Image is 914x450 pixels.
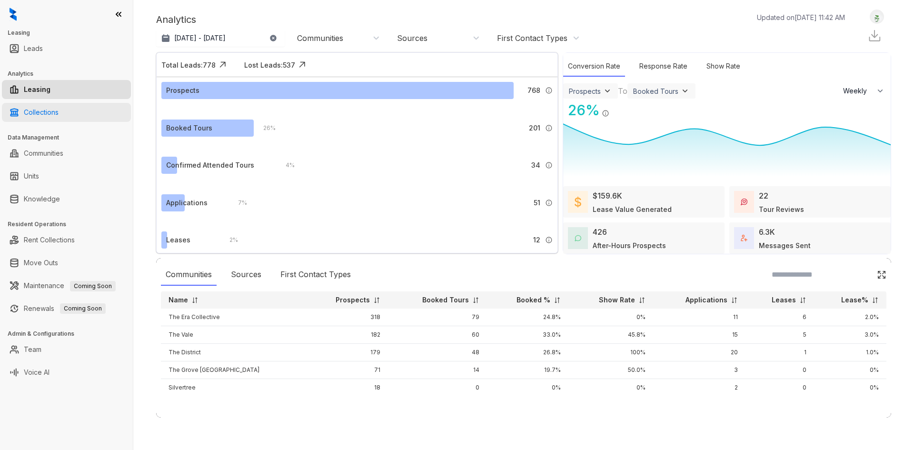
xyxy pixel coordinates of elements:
td: 45.8% [568,326,653,344]
div: Messages Sent [759,240,811,250]
td: 0% [568,379,653,397]
img: TourReviews [741,199,747,205]
td: 48 [388,344,487,361]
div: $159.6K [593,190,622,201]
td: 2 [653,379,745,397]
td: 79 [388,309,487,326]
p: Show Rate [599,295,635,305]
div: 26 % [254,123,276,133]
td: 5 [745,326,814,344]
img: Info [602,110,609,117]
h3: Admin & Configurations [8,330,133,338]
td: 26.8% [487,344,568,361]
div: Communities [161,264,217,286]
span: 12 [533,235,540,245]
div: Conversion Rate [563,56,625,77]
li: Leasing [2,80,131,99]
td: 2.0% [814,309,886,326]
li: Team [2,340,131,359]
td: 60 [388,326,487,344]
td: 0 [745,379,814,397]
td: 50.0% [568,361,653,379]
td: 15 [653,326,745,344]
td: Silvertree [161,379,306,397]
a: Rent Collections [24,230,75,250]
div: To [618,85,627,97]
li: Units [2,167,131,186]
img: Info [545,124,553,132]
img: sorting [638,297,646,304]
div: Tour Reviews [759,204,804,214]
div: First Contact Types [276,264,356,286]
p: Name [169,295,188,305]
td: 33.0% [487,326,568,344]
td: The Era Collective [161,309,306,326]
div: Sources [226,264,266,286]
div: Applications [166,198,208,208]
td: 11 [653,309,745,326]
li: Knowledge [2,190,131,209]
img: ViewFilterArrow [680,86,690,96]
div: Sources [397,33,427,43]
div: 7 % [228,198,247,208]
div: Booked Tours [166,123,212,133]
td: 179 [306,344,388,361]
td: 19.7% [487,361,568,379]
a: RenewalsComing Soon [24,299,106,318]
td: 0% [814,379,886,397]
div: After-Hours Prospects [593,240,666,250]
img: UserAvatar [870,12,884,22]
span: Weekly [843,86,872,96]
a: Voice AI [24,363,50,382]
div: 22 [759,190,768,201]
div: Response Rate [635,56,692,77]
div: 26 % [563,100,600,121]
li: Leads [2,39,131,58]
td: 318 [306,309,388,326]
span: 34 [531,160,540,170]
img: SearchIcon [857,270,865,279]
li: Voice AI [2,363,131,382]
div: Booked Tours [633,87,678,95]
p: [DATE] - [DATE] [174,33,226,43]
span: Coming Soon [70,281,116,291]
button: Weekly [837,82,891,100]
li: Collections [2,103,131,122]
span: 51 [534,198,540,208]
img: Info [545,161,553,169]
img: sorting [731,297,738,304]
li: Maintenance [2,276,131,295]
td: 0 [388,379,487,397]
img: Download [867,29,882,43]
li: Move Outs [2,253,131,272]
p: Applications [685,295,727,305]
img: Click Icon [295,58,309,72]
span: Coming Soon [60,303,106,314]
td: 71 [306,361,388,379]
a: Leads [24,39,43,58]
button: [DATE] - [DATE] [156,30,285,47]
p: Lease% [841,295,868,305]
h3: Analytics [8,70,133,78]
p: Analytics [156,12,196,27]
li: Rent Collections [2,230,131,250]
td: 0 [745,361,814,379]
td: 182 [306,326,388,344]
td: 0% [814,361,886,379]
div: 2 % [220,235,238,245]
a: Knowledge [24,190,60,209]
img: Info [545,236,553,244]
div: Prospects [166,85,199,96]
td: 100% [568,344,653,361]
div: Confirmed Attended Tours [166,160,254,170]
td: The District [161,344,306,361]
img: Click Icon [877,270,886,280]
img: sorting [472,297,479,304]
p: Updated on [DATE] 11:42 AM [757,12,845,22]
img: sorting [872,297,879,304]
div: Show Rate [702,56,745,77]
h3: Resident Operations [8,220,133,229]
div: Lease Value Generated [593,204,672,214]
img: ViewFilterArrow [603,86,612,96]
img: sorting [554,297,561,304]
